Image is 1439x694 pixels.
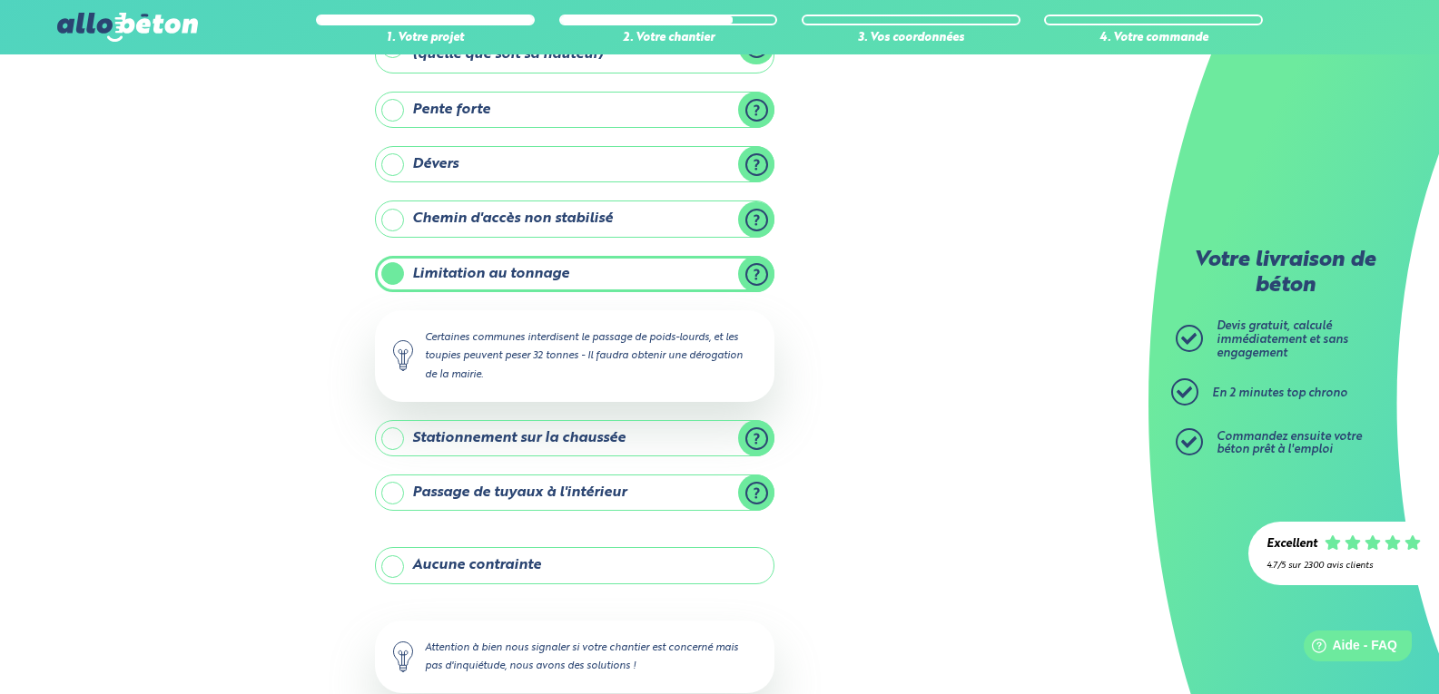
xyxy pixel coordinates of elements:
img: allobéton [57,13,197,42]
label: Chemin d'accès non stabilisé [375,200,774,237]
label: Passage de tuyaux à l'intérieur [375,474,774,511]
div: 2. Votre chantier [559,32,778,45]
span: En 2 minutes top chrono [1212,387,1347,399]
div: 1. Votre projet [316,32,535,45]
div: 4. Votre commande [1044,32,1263,45]
span: Devis gratuit, calculé immédiatement et sans engagement [1217,320,1348,358]
div: Attention à bien nous signaler si votre chantier est concerné mais pas d'inquiétude, nous avons d... [375,621,774,693]
label: Aucune contrainte [375,547,774,583]
p: Votre livraison de béton [1180,249,1389,298]
div: 3. Vos coordonnées [802,32,1020,45]
label: Pente forte [375,92,774,128]
span: Commandez ensuite votre béton prêt à l'emploi [1217,431,1362,456]
div: 4.7/5 sur 2300 avis clients [1267,561,1421,571]
label: Dévers [375,146,774,182]
label: Limitation au tonnage [375,256,774,292]
div: Excellent [1267,538,1317,552]
iframe: Help widget launcher [1277,623,1419,674]
div: Certaines communes interdisent le passage de poids-lourds, et les toupies peuvent peser 32 tonnes... [375,310,774,401]
label: Stationnement sur la chaussée [375,420,774,456]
